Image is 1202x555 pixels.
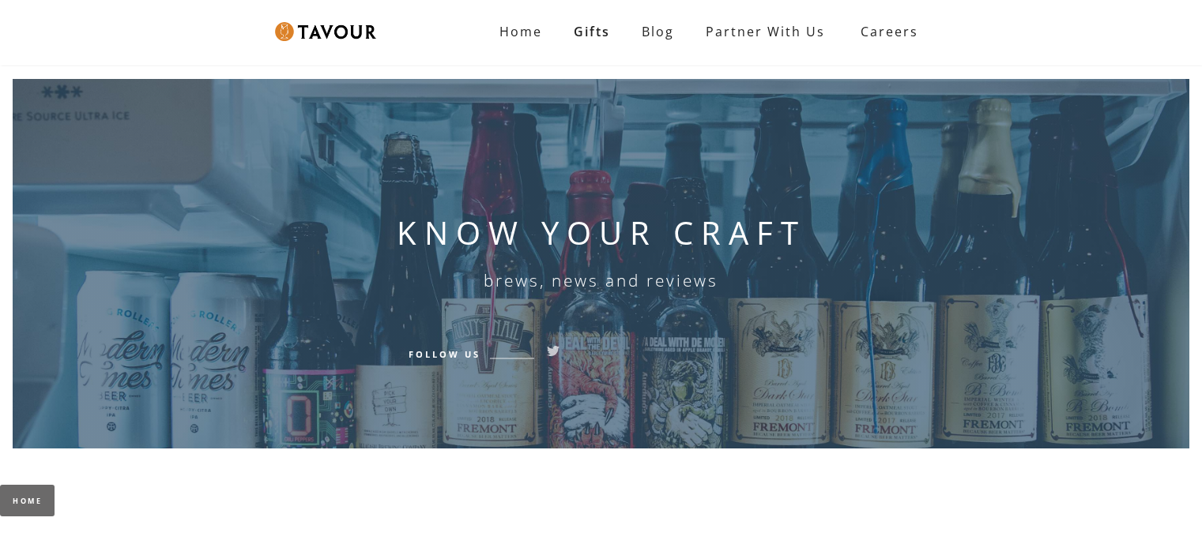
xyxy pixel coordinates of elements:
strong: Home [499,23,542,40]
a: Gifts [558,16,626,47]
h1: KNOW YOUR CRAFT [397,214,806,252]
strong: Careers [861,16,918,47]
h6: Follow Us [409,347,480,361]
a: Blog [626,16,690,47]
a: Partner with Us [690,16,841,47]
a: Home [484,16,558,47]
a: Careers [841,9,930,54]
h6: brews, news and reviews [484,271,718,290]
